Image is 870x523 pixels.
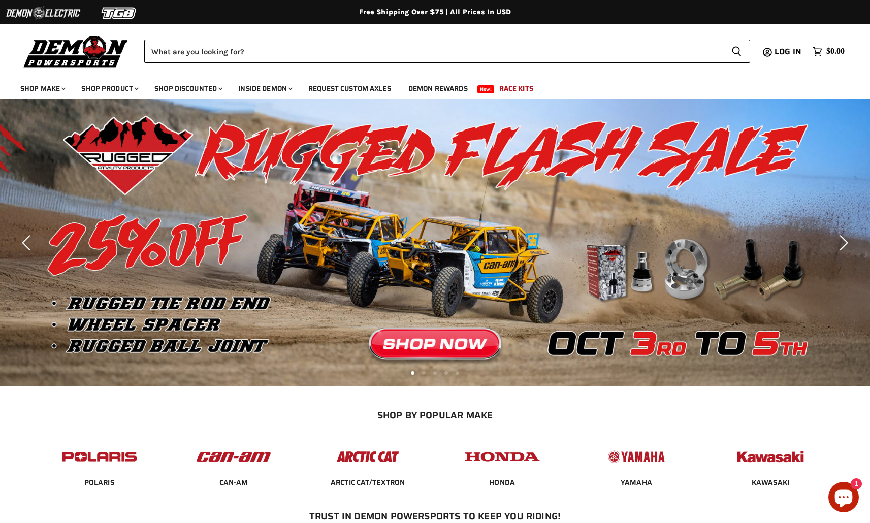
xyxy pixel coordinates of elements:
[84,478,115,488] span: POLARIS
[411,371,414,375] li: Page dot 1
[731,441,810,472] img: POPULAR_MAKE_logo_6_76e8c46f-2d1e-4ecc-b320-194822857d41.jpg
[147,78,229,99] a: Shop Discounted
[752,478,789,487] a: KAWASAKI
[219,478,248,488] span: CAN-AM
[492,78,541,99] a: Race Kits
[5,4,81,23] img: Demon Electric Logo 2
[444,371,448,375] li: Page dot 4
[144,40,750,63] form: Product
[331,478,405,488] span: ARCTIC CAT/TEXTRON
[401,78,475,99] a: Demon Rewards
[194,441,273,472] img: POPULAR_MAKE_logo_1_adc20308-ab24-48c4-9fac-e3c1a623d575.jpg
[231,78,299,99] a: Inside Demon
[489,478,515,487] a: HONDA
[144,40,723,63] input: Search
[81,4,157,23] img: TGB Logo 2
[477,85,495,93] span: New!
[489,478,515,488] span: HONDA
[331,478,405,487] a: ARCTIC CAT/TEXTRON
[60,441,139,472] img: POPULAR_MAKE_logo_2_dba48cf1-af45-46d4-8f73-953a0f002620.jpg
[53,511,817,521] h2: Trust In Demon Powersports To Keep You Riding!
[74,78,145,99] a: Shop Product
[13,78,72,99] a: Shop Make
[433,371,437,375] li: Page dot 3
[825,482,862,515] inbox-online-store-chat: Shopify online store chat
[621,478,652,488] span: YAMAHA
[328,441,407,472] img: POPULAR_MAKE_logo_3_027535af-6171-4c5e-a9bc-f0eccd05c5d6.jpg
[41,410,829,420] h2: SHOP BY POPULAR MAKE
[18,233,38,253] button: Previous
[422,371,426,375] li: Page dot 2
[723,40,750,63] button: Search
[808,44,850,59] a: $0.00
[13,74,842,99] ul: Main menu
[826,47,845,56] span: $0.00
[29,8,842,17] div: Free Shipping Over $75 | All Prices In USD
[621,478,652,487] a: YAMAHA
[301,78,399,99] a: Request Custom Axles
[832,233,852,253] button: Next
[752,478,789,488] span: KAWASAKI
[20,33,132,69] img: Demon Powersports
[770,47,808,56] a: Log in
[463,441,542,472] img: POPULAR_MAKE_logo_4_4923a504-4bac-4306-a1be-165a52280178.jpg
[219,478,248,487] a: CAN-AM
[84,478,115,487] a: POLARIS
[456,371,459,375] li: Page dot 5
[775,45,801,58] span: Log in
[597,441,676,472] img: POPULAR_MAKE_logo_5_20258e7f-293c-4aac-afa8-159eaa299126.jpg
